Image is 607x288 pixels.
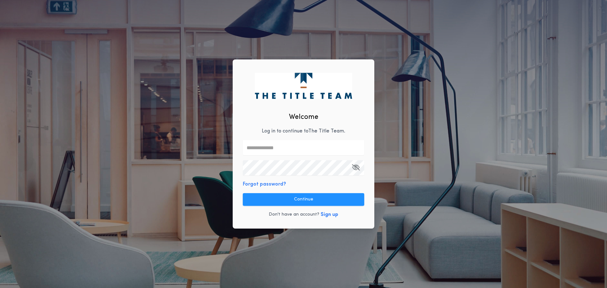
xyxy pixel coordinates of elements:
[269,211,319,218] p: Don't have an account?
[289,112,318,122] h2: Welcome
[262,127,345,135] p: Log in to continue to The Title Team .
[321,211,338,218] button: Sign up
[255,73,352,99] img: logo
[243,193,364,206] button: Continue
[243,181,286,188] button: Forgot password?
